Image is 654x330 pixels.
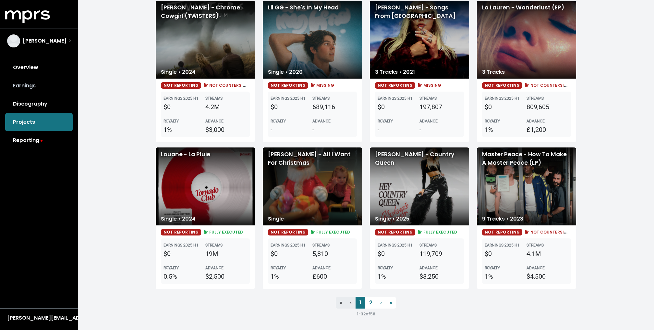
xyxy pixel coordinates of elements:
div: Master Peace - How To Make A Master Peace (LP) [477,147,576,225]
div: 4.1M [527,249,568,259]
b: STREAMS [205,96,223,101]
div: $0 [271,102,312,112]
div: $3,000 [205,125,247,134]
div: 1% [485,272,527,281]
div: $0 [163,102,205,112]
div: Lo Lauren - Wonderlust (EP) [477,1,576,79]
span: NOT REPORTING [268,229,308,235]
span: NOT COUNTERSIGNED [524,229,576,235]
span: NOT REPORTING [268,82,308,89]
div: $0 [485,249,527,259]
a: Earnings [5,77,73,95]
div: $0 [163,249,205,259]
div: 1% [271,272,312,281]
b: STREAMS [312,96,330,101]
span: NOT COUNTERSIGNED [524,82,576,88]
div: £1,200 [527,125,568,134]
b: ADVANCE [419,266,438,270]
div: [PERSON_NAME][EMAIL_ADDRESS][DOMAIN_NAME] [7,314,71,322]
b: STREAMS [527,243,544,247]
div: 0.5% [163,272,205,281]
div: 689,116 [312,102,354,112]
a: mprs logo [5,13,50,20]
div: $0 [378,102,419,112]
div: $0 [485,102,527,112]
div: Single • 2020 [263,66,308,79]
div: 3 Tracks • 2021 [370,66,420,79]
b: EARNINGS 2025 H1 [163,96,199,101]
div: 1% [163,125,205,134]
div: [PERSON_NAME] - All I Want For Christmas [263,147,362,225]
div: $0 [378,249,419,259]
b: ROYALTY [163,119,179,123]
div: $4,500 [527,272,568,281]
span: MISSING [417,82,442,88]
b: EARNINGS 2025 H1 [485,243,520,247]
div: [PERSON_NAME] - Chrome Cowgirl (TWISTERS) [156,1,255,79]
span: NOT REPORTING [161,229,201,235]
div: 119,709 [419,249,461,259]
b: ROYALTY [485,119,500,123]
button: [PERSON_NAME][EMAIL_ADDRESS][DOMAIN_NAME] [5,314,73,322]
b: EARNINGS 2025 H1 [271,96,306,101]
span: NOT REPORTING [482,82,522,89]
a: Discography [5,95,73,113]
a: 1 [356,297,365,309]
b: ROYALTY [485,266,500,270]
div: £600 [312,272,354,281]
div: - [312,125,354,134]
div: 3 Tracks [477,66,510,79]
div: 1% [485,125,527,134]
span: FULLY EXECUTED [417,229,457,235]
div: $2,500 [205,272,247,281]
div: Single • 2024 [156,66,201,79]
div: 5,810 [312,249,354,259]
div: - [378,125,419,134]
b: EARNINGS 2025 H1 [485,96,520,101]
b: STREAMS [419,96,437,101]
div: Louane - La Pluie [156,147,255,225]
div: $0 [271,249,312,259]
a: 2 [365,297,376,309]
div: 4.2M [205,102,247,112]
div: 197,807 [419,102,461,112]
b: ADVANCE [312,119,331,123]
b: STREAMS [527,96,544,101]
b: STREAMS [419,243,437,247]
div: 19M [205,249,247,259]
small: 1 - 32 of 58 [357,311,375,317]
div: Single [263,212,289,225]
div: - [419,125,461,134]
b: ADVANCE [527,266,545,270]
span: › [380,299,382,306]
div: Single • 2025 [370,212,415,225]
div: 9 Tracks • 2023 [477,212,528,225]
span: NOT REPORTING [482,229,522,235]
b: ADVANCE [205,266,224,270]
div: 1% [378,272,419,281]
span: NOT REPORTING [375,82,415,89]
b: ROYALTY [378,266,393,270]
b: ROYALTY [271,266,286,270]
span: MISSING [309,82,334,88]
div: 809,605 [527,102,568,112]
b: ADVANCE [205,119,224,123]
span: NOT REPORTING [375,229,415,235]
span: NOT COUNTERSIGNED [202,82,255,88]
b: ADVANCE [312,266,331,270]
a: Reporting [5,131,73,149]
b: EARNINGS 2025 H1 [163,243,199,247]
b: ADVANCE [419,119,438,123]
b: EARNINGS 2025 H1 [378,96,413,101]
b: STREAMS [312,243,330,247]
span: NOT REPORTING [161,82,201,89]
a: Overview [5,58,73,77]
b: ROYALTY [163,266,179,270]
div: Single • 2024 [156,212,201,225]
b: EARNINGS 2025 H1 [271,243,306,247]
div: Lil GG - She's In My Head [263,1,362,79]
b: ADVANCE [527,119,545,123]
span: [PERSON_NAME] [23,37,67,45]
span: » [390,299,392,306]
div: - [271,125,312,134]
